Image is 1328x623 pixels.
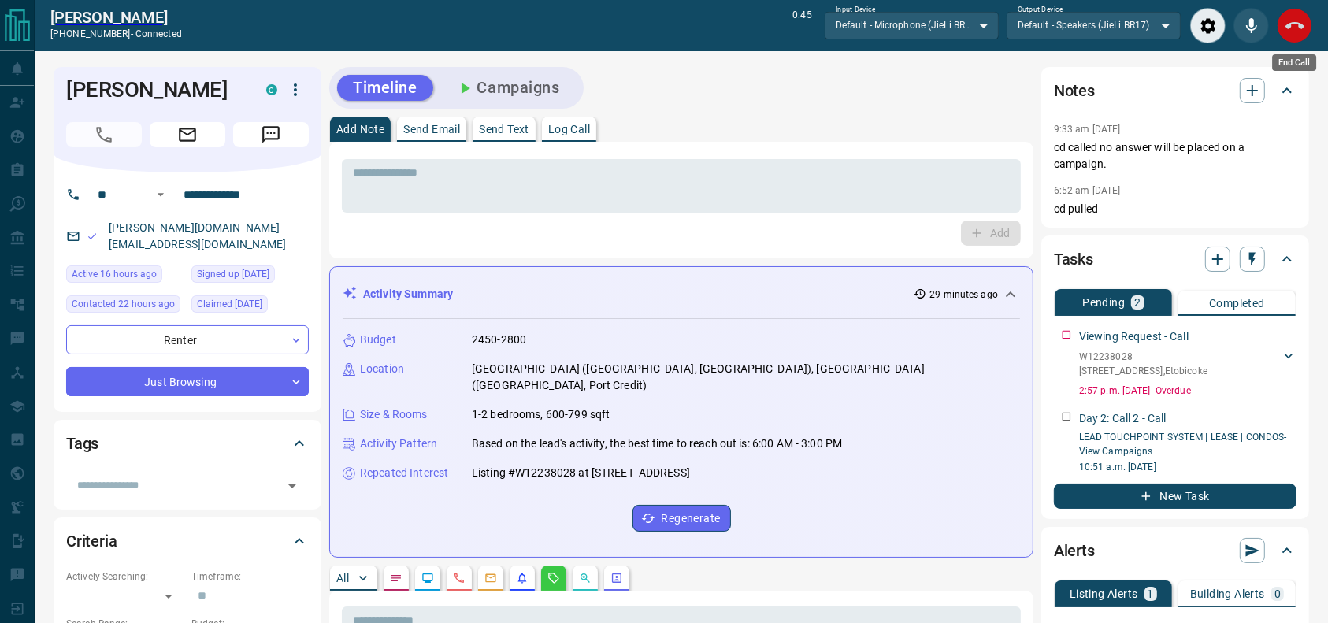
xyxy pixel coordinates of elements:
[1274,588,1281,599] p: 0
[360,361,404,377] p: Location
[1190,588,1265,599] p: Building Alerts
[1082,297,1125,308] p: Pending
[1070,588,1138,599] p: Listing Alerts
[479,124,529,135] p: Send Text
[453,572,466,584] svg: Calls
[1054,247,1093,272] h2: Tasks
[1054,124,1121,135] p: 9:33 am [DATE]
[197,266,269,282] span: Signed up [DATE]
[72,296,175,312] span: Contacted 22 hours ago
[516,572,529,584] svg: Listing Alerts
[1079,460,1296,474] p: 10:51 a.m. [DATE]
[836,5,876,15] label: Input Device
[1079,328,1189,345] p: Viewing Request - Call
[50,27,182,41] p: [PHONE_NUMBER] -
[360,465,448,481] p: Repeated Interest
[548,124,590,135] p: Log Call
[1272,54,1316,71] div: End Call
[281,475,303,497] button: Open
[472,406,610,423] p: 1-2 bedrooms, 600-799 sqft
[66,522,309,560] div: Criteria
[135,28,182,39] span: connected
[1148,588,1154,599] p: 1
[66,528,117,554] h2: Criteria
[390,572,402,584] svg: Notes
[472,436,842,452] p: Based on the lead's activity, the best time to reach out is: 6:00 AM - 3:00 PM
[472,465,690,481] p: Listing #W12238028 at [STREET_ADDRESS]
[150,122,225,147] span: Email
[66,425,309,462] div: Tags
[1277,8,1312,43] div: End Call
[87,231,98,242] svg: Email Valid
[191,569,309,584] p: Timeframe:
[1054,240,1296,278] div: Tasks
[360,332,396,348] p: Budget
[610,572,623,584] svg: Agent Actions
[343,280,1020,309] div: Activity Summary29 minutes ago
[66,122,142,147] span: Call
[1054,72,1296,109] div: Notes
[363,286,453,302] p: Activity Summary
[792,8,811,43] p: 0:45
[66,77,243,102] h1: [PERSON_NAME]
[1054,532,1296,569] div: Alerts
[1134,297,1141,308] p: 2
[929,287,998,302] p: 29 minutes ago
[109,221,287,250] a: [PERSON_NAME][DOMAIN_NAME][EMAIL_ADDRESS][DOMAIN_NAME]
[191,295,309,317] div: Tue Aug 12 2025
[403,124,460,135] p: Send Email
[66,295,184,317] div: Tue Aug 12 2025
[1079,350,1207,364] p: W12238028
[360,436,437,452] p: Activity Pattern
[484,572,497,584] svg: Emails
[66,569,184,584] p: Actively Searching:
[1007,12,1181,39] div: Default - Speakers (JieLi BR17)
[1079,364,1207,378] p: [STREET_ADDRESS] , Etobicoke
[151,185,170,204] button: Open
[1054,538,1095,563] h2: Alerts
[1054,484,1296,509] button: New Task
[66,265,184,287] div: Tue Aug 12 2025
[360,406,428,423] p: Size & Rooms
[1190,8,1226,43] div: Audio Settings
[66,431,98,456] h2: Tags
[336,573,349,584] p: All
[440,75,576,101] button: Campaigns
[337,75,433,101] button: Timeline
[1079,347,1296,381] div: W12238028[STREET_ADDRESS],Etobicoke
[632,505,731,532] button: Regenerate
[50,8,182,27] a: [PERSON_NAME]
[1079,432,1287,457] a: LEAD TOUCHPOINT SYSTEM | LEASE | CONDOS- View Campaigns
[197,296,262,312] span: Claimed [DATE]
[266,84,277,95] div: condos.ca
[72,266,157,282] span: Active 16 hours ago
[1054,201,1296,217] p: cd pulled
[1054,185,1121,196] p: 6:52 am [DATE]
[579,572,592,584] svg: Opportunities
[472,361,1020,394] p: [GEOGRAPHIC_DATA] ([GEOGRAPHIC_DATA], [GEOGRAPHIC_DATA]), [GEOGRAPHIC_DATA] ([GEOGRAPHIC_DATA], P...
[233,122,309,147] span: Message
[1054,78,1095,103] h2: Notes
[421,572,434,584] svg: Lead Browsing Activity
[1079,410,1167,427] p: Day 2: Call 2 - Call
[1233,8,1269,43] div: Mute
[825,12,999,39] div: Default - Microphone (JieLi BR17)
[336,124,384,135] p: Add Note
[472,332,526,348] p: 2450-2800
[191,265,309,287] div: Tue Aug 12 2025
[66,367,309,396] div: Just Browsing
[1209,298,1265,309] p: Completed
[547,572,560,584] svg: Requests
[1054,139,1296,172] p: cd called no answer will be placed on a campaign.
[1018,5,1063,15] label: Output Device
[1079,384,1296,398] p: 2:57 p.m. [DATE] - Overdue
[66,325,309,354] div: Renter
